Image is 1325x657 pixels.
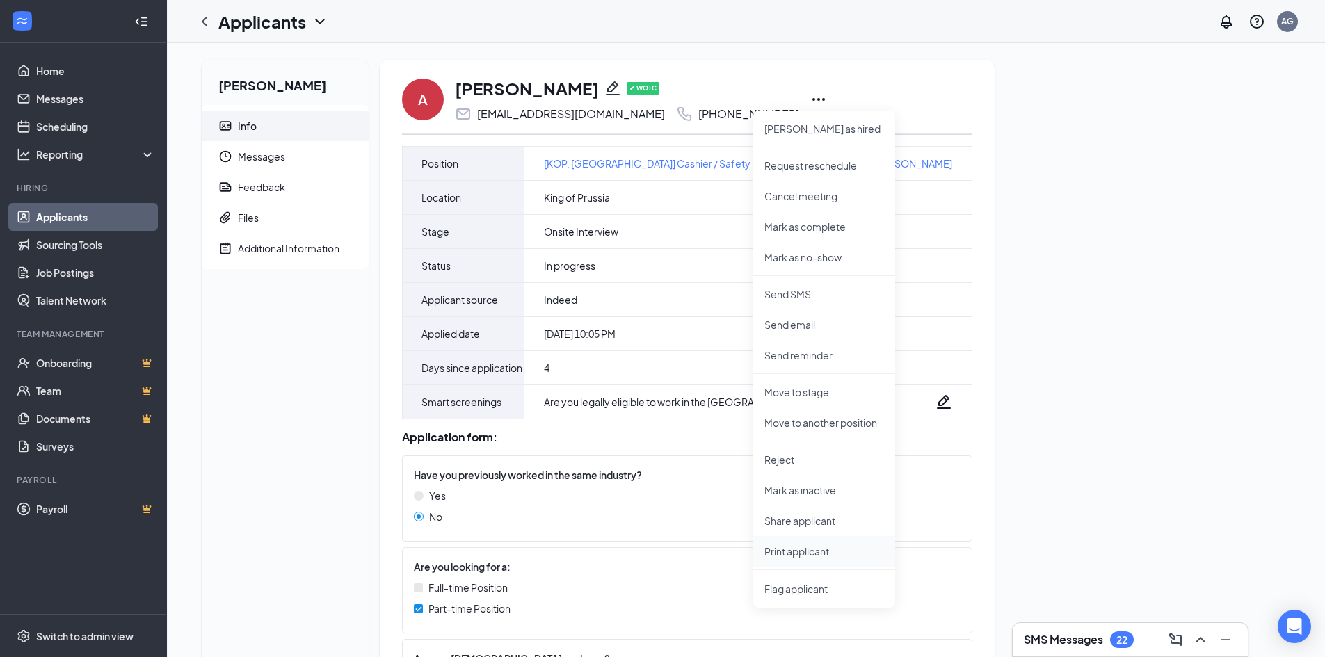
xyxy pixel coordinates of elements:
a: ContactCardInfo [202,111,369,141]
a: [KOP, [GEOGRAPHIC_DATA]] Cashier / Safety Monitor / Party Host / Party [PERSON_NAME] [544,156,952,171]
svg: Analysis [17,147,31,161]
span: Applicant source [421,291,498,308]
a: Applicants [36,203,155,231]
div: Files [238,211,259,225]
p: Share applicant [764,514,884,528]
div: Feedback [238,180,285,194]
div: Additional Information [238,241,339,255]
p: [PERSON_NAME] as hired [764,122,884,136]
svg: ContactCard [218,119,232,133]
svg: QuestionInfo [1248,13,1265,30]
span: Yes [429,488,446,503]
div: Team Management [17,328,152,340]
p: Move to another position [764,416,884,430]
svg: Minimize [1217,631,1234,648]
svg: Email [455,106,472,122]
a: TeamCrown [36,377,155,405]
svg: WorkstreamLogo [15,14,29,28]
svg: NoteActive [218,241,232,255]
div: Switch to admin view [36,629,134,643]
a: ReportFeedback [202,172,369,202]
div: AG [1281,15,1294,27]
span: No [429,509,442,524]
h1: Applicants [218,10,306,33]
svg: Ellipses [810,91,827,108]
div: A [418,90,428,109]
span: Flag applicant [764,581,884,597]
span: Part-time Position [428,601,511,616]
p: Move to stage [764,385,884,399]
span: Onsite Interview [544,225,618,238]
a: Sourcing Tools [36,231,155,259]
span: Status [421,257,451,274]
p: Request reschedule [764,159,884,172]
a: Talent Network [36,286,155,314]
svg: Pencil [604,80,621,97]
span: Days since application [421,359,522,376]
p: Mark as complete [764,220,884,234]
span: ✔ WOTC [627,82,659,95]
h1: [PERSON_NAME] [455,76,599,100]
div: Reporting [36,147,156,161]
span: [DATE] 10:05 PM [544,327,616,341]
a: Surveys [36,432,155,460]
svg: ChevronUp [1192,631,1209,648]
svg: Pencil [935,394,952,410]
span: Smart screenings [421,394,501,410]
p: Send email [764,318,884,332]
div: Info [238,119,257,133]
span: King of Prussia [544,190,610,204]
p: Send reminder [764,348,884,362]
span: In progress [544,259,595,273]
span: 4 [544,361,549,375]
h2: [PERSON_NAME] [202,60,369,105]
a: DocumentsCrown [36,405,155,432]
div: [EMAIL_ADDRESS][DOMAIN_NAME] [477,107,665,121]
p: Print applicant [764,544,884,558]
a: NoteActiveAdditional Information [202,233,369,263]
div: [PHONE_NUMBER] [698,107,799,121]
svg: ChevronDown [312,13,328,30]
span: Indeed [544,293,577,307]
div: Payroll [17,474,152,486]
svg: Report [218,180,232,194]
svg: Paperclip [218,211,232,225]
span: Have you previously worked in the same industry? [414,467,642,482]
span: Messages [238,141,358,172]
svg: Clock [218,149,232,163]
a: ClockMessages [202,141,369,172]
svg: Phone [676,106,693,122]
svg: Settings [17,629,31,643]
svg: Notifications [1218,13,1235,30]
p: Send SMS [764,287,884,301]
a: OnboardingCrown [36,349,155,377]
a: PaperclipFiles [202,202,369,233]
div: Open Intercom Messenger [1278,610,1311,643]
div: Are you legally eligible to work in the [GEOGRAPHIC_DATA]? : [544,395,833,409]
p: Mark as no-show [764,250,884,264]
p: Cancel meeting [764,189,884,203]
span: Location [421,189,461,206]
span: Full-time Position [428,580,508,595]
button: ChevronUp [1189,628,1212,651]
span: Stage [421,223,449,240]
h3: SMS Messages [1024,632,1103,647]
p: Reject [764,453,884,467]
div: 22 [1116,634,1127,646]
svg: Collapse [134,15,148,29]
div: Hiring [17,182,152,194]
span: Applied date [421,325,480,342]
button: Minimize [1214,628,1237,651]
a: Home [36,57,155,85]
a: PayrollCrown [36,495,155,523]
div: Application form: [402,430,972,444]
a: Job Postings [36,259,155,286]
span: Position [421,155,458,172]
span: Are you looking for a: [414,559,511,574]
a: Messages [36,85,155,113]
a: Scheduling [36,113,155,140]
svg: ChevronLeft [196,13,213,30]
p: Mark as inactive [764,483,884,497]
